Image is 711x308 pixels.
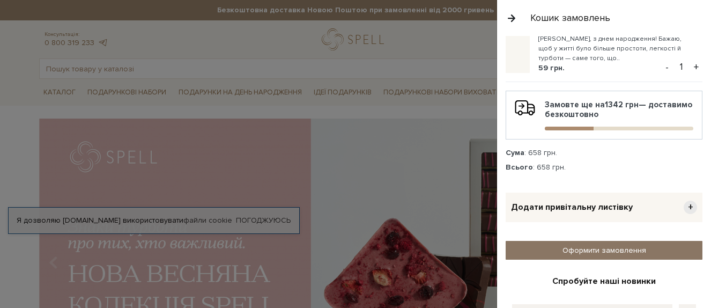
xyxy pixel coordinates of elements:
[512,276,696,287] div: Спробуйте наші новинки
[515,100,693,130] div: Замовте ще на — доставимо безкоштовно
[506,163,533,172] strong: Всього
[511,202,633,213] span: Додати привітальну листівку
[538,63,565,72] span: 59 грн.
[506,241,702,260] a: Оформити замовлення
[538,34,691,64] small: [PERSON_NAME], з днем народження! Бажаю, щоб у житті було більше простоти, легкості й турботи — с...
[605,100,639,109] b: 1342 грн
[662,59,672,75] button: -
[506,148,524,157] strong: Сума
[690,59,702,75] button: +
[506,163,702,172] div: : 658 грн.
[530,12,610,24] div: Кошик замовлень
[506,148,702,158] div: : 658 грн.
[684,201,697,214] span: +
